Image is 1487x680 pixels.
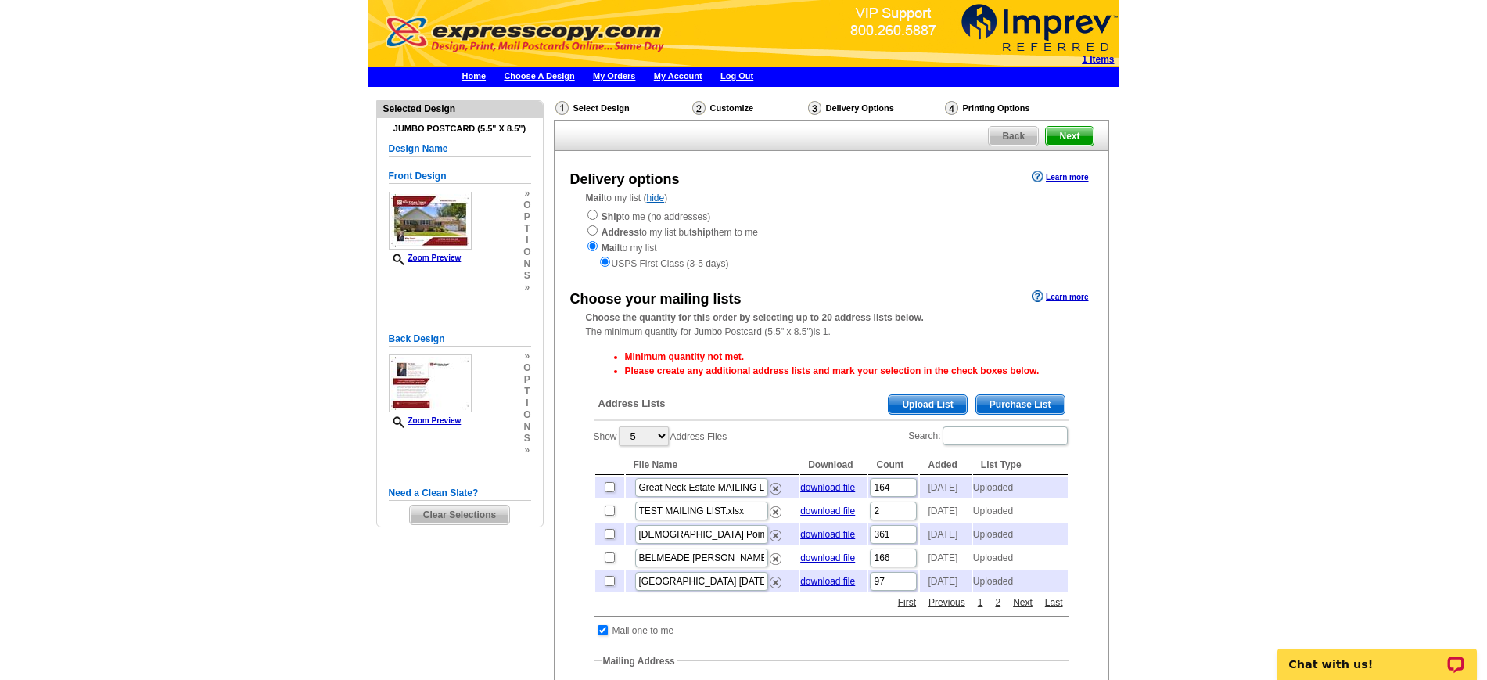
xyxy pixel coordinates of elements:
[925,595,969,610] a: Previous
[973,477,1068,498] td: Uploaded
[770,574,781,585] a: Remove this list
[943,100,1083,116] div: Printing Options
[389,169,531,184] h5: Front Design
[800,552,855,563] a: download file
[920,500,971,522] td: [DATE]
[770,503,781,514] a: Remove this list
[945,101,958,115] img: Printing Options & Summary
[973,570,1068,592] td: Uploaded
[973,523,1068,545] td: Uploaded
[908,425,1069,447] label: Search:
[523,223,530,235] span: t
[868,455,918,475] th: Count
[598,397,666,411] span: Address Lists
[523,374,530,386] span: p
[389,416,462,425] a: Zoom Preview
[920,570,971,592] td: [DATE]
[523,421,530,433] span: n
[523,200,530,211] span: o
[800,482,855,493] a: download file
[691,227,711,238] strong: ship
[389,354,472,412] img: small-thumb.jpg
[1041,595,1067,610] a: Last
[692,101,706,115] img: Customize
[800,576,855,587] a: download file
[1032,171,1088,183] a: Learn more
[462,71,487,81] a: Home
[973,500,1068,522] td: Uploaded
[389,486,531,501] h5: Need a Clean Slate?
[523,386,530,398] span: t
[991,595,1004,610] a: 2
[523,362,530,374] span: o
[389,254,462,262] a: Zoom Preview
[625,364,1069,378] li: Please create any additional address lists and mark your selection in the check boxes below.
[619,426,669,446] select: ShowAddress Files
[523,351,530,362] span: »
[523,444,530,456] span: »
[973,547,1068,569] td: Uploaded
[770,577,781,588] img: delete.png
[920,547,971,569] td: [DATE]
[570,169,680,190] div: Delivery options
[523,270,530,282] span: s
[889,395,966,414] span: Upload List
[770,530,781,541] img: delete.png
[555,311,1108,339] div: The minimum quantity for Jumbo Postcard (5.5" x 8.5")is 1.
[770,506,781,518] img: delete.png
[973,455,1068,475] th: List Type
[523,211,530,223] span: p
[770,483,781,495] img: delete.png
[976,395,1065,414] span: Purchase List
[594,425,727,448] label: Show Address Files
[377,101,543,116] div: Selected Design
[800,529,855,540] a: download file
[920,455,971,475] th: Added
[720,71,753,81] a: Log Out
[654,71,702,81] a: My Account
[586,312,924,323] strong: Choose the quantity for this order by selecting up to 20 address lists below.
[389,142,531,157] h5: Design Name
[523,258,530,270] span: n
[806,100,943,120] div: Delivery Options
[410,506,509,524] span: Clear Selections
[894,595,920,610] a: First
[974,595,987,610] a: 1
[1082,54,1114,65] strong: 1 Items
[770,527,781,538] a: Remove this list
[504,71,574,81] a: Choose A Design
[523,246,530,258] span: o
[523,188,530,200] span: »
[389,332,531,347] h5: Back Design
[770,553,781,565] img: delete.png
[1032,290,1088,303] a: Learn more
[1009,595,1036,610] a: Next
[555,191,1108,271] div: to my list ( )
[523,235,530,246] span: i
[570,289,742,310] div: Choose your mailing lists
[586,208,1077,271] div: to me (no addresses) to my list but them to me to my list
[808,101,821,115] img: Delivery Options
[523,409,530,421] span: o
[920,523,971,545] td: [DATE]
[602,243,620,254] strong: Mail
[523,398,530,409] span: i
[943,426,1068,445] input: Search:
[770,550,781,561] a: Remove this list
[523,433,530,444] span: s
[626,455,799,475] th: File Name
[389,192,472,250] img: small-thumb.jpg
[770,480,781,491] a: Remove this list
[602,211,622,222] strong: Ship
[800,506,855,516] a: download file
[602,227,639,238] strong: Address
[602,654,677,668] legend: Mailing Address
[555,101,569,115] img: Select Design
[647,192,665,203] a: hide
[554,100,691,120] div: Select Design
[523,282,530,293] span: »
[988,126,1039,146] a: Back
[389,124,531,134] h4: Jumbo Postcard (5.5" x 8.5")
[800,455,867,475] th: Download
